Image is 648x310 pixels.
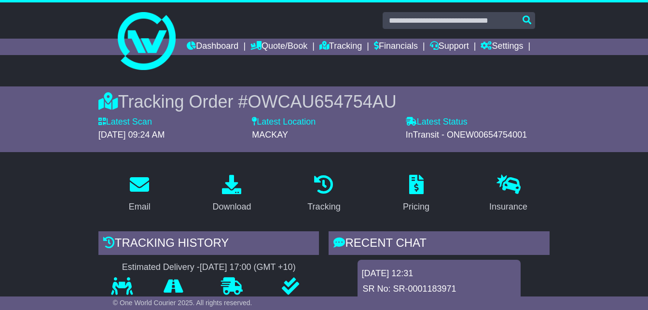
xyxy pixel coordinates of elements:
[113,299,252,307] span: © One World Courier 2025. All rights reserved.
[430,39,469,55] a: Support
[212,200,251,213] div: Download
[406,130,527,140] span: InTransit - ONEW00654754001
[307,200,340,213] div: Tracking
[362,284,516,295] p: SR No: SR-0001183971
[206,171,257,217] a: Download
[406,117,468,127] label: Latest Status
[374,39,418,55] a: Financials
[129,200,151,213] div: Email
[397,171,436,217] a: Pricing
[98,231,319,257] div: Tracking history
[98,117,152,127] label: Latest Scan
[252,117,316,127] label: Latest Location
[123,171,157,217] a: Email
[98,262,319,273] div: Estimated Delivery -
[98,130,165,140] span: [DATE] 09:24 AM
[252,130,288,140] span: MACKAY
[200,262,296,273] div: [DATE] 17:00 (GMT +10)
[248,92,397,112] span: OWCAU654754AU
[403,200,429,213] div: Pricing
[489,200,527,213] div: Insurance
[361,268,517,279] div: [DATE] 12:31
[329,231,550,257] div: RECENT CHAT
[319,39,362,55] a: Tracking
[301,171,346,217] a: Tracking
[98,91,550,112] div: Tracking Order #
[481,39,523,55] a: Settings
[187,39,238,55] a: Dashboard
[483,171,534,217] a: Insurance
[250,39,307,55] a: Quote/Book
